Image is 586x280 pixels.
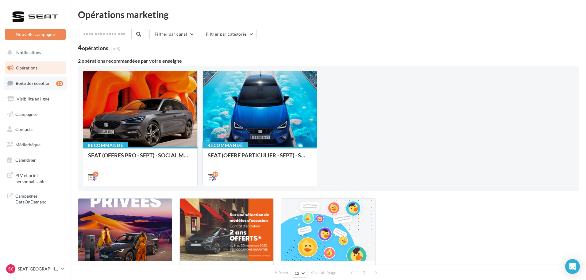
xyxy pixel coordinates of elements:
button: Notifications [4,46,64,59]
span: (sur 5) [108,46,120,51]
a: Opérations [4,61,67,74]
span: Campagnes [15,111,37,116]
a: Visibilité en ligne [4,93,67,105]
span: résultats/page [311,270,336,276]
div: 5 [93,172,98,177]
div: 16 [213,172,218,177]
a: Calendrier [4,154,67,167]
div: Open Intercom Messenger [565,259,580,274]
span: 12 [295,271,300,276]
span: Médiathèque [15,142,40,147]
button: Nouvelle campagne [5,29,66,40]
span: Contacts [15,127,33,132]
p: SEAT [GEOGRAPHIC_DATA] [18,266,59,272]
div: Recommandé [202,142,248,149]
span: Opérations [16,65,37,70]
a: Médiathèque [4,138,67,151]
div: SEAT (OFFRES PRO - SEPT) - SOCIAL MEDIA [88,152,192,164]
span: Notifications [16,50,41,55]
div: 2 opérations recommandées par votre enseigne [78,58,579,63]
a: Campagnes [4,108,67,121]
a: SC SEAT [GEOGRAPHIC_DATA] [5,263,66,275]
div: 50 [56,81,63,86]
span: Campagnes DataOnDemand [15,192,63,205]
span: Calendrier [15,157,36,163]
a: Boîte de réception50 [4,77,67,90]
span: Boîte de réception [16,81,51,86]
a: Contacts [4,123,67,136]
div: Opérations marketing [78,10,579,19]
span: Visibilité en ligne [17,96,49,101]
span: SC [8,266,13,272]
div: SEAT (OFFRE PARTICULIER - SEPT) - SOCIAL MEDIA [208,152,312,164]
div: opérations [82,45,120,51]
div: 4 [78,44,120,51]
div: Recommandé [83,142,128,149]
button: Filtrer par catégorie [201,29,256,39]
span: 1 [359,268,369,278]
a: Campagnes DataOnDemand [4,189,67,207]
span: Afficher [275,270,288,276]
button: Filtrer par canal [149,29,197,39]
a: PLV et print personnalisable [4,169,67,187]
button: 12 [292,269,307,278]
span: PLV et print personnalisable [15,171,63,184]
